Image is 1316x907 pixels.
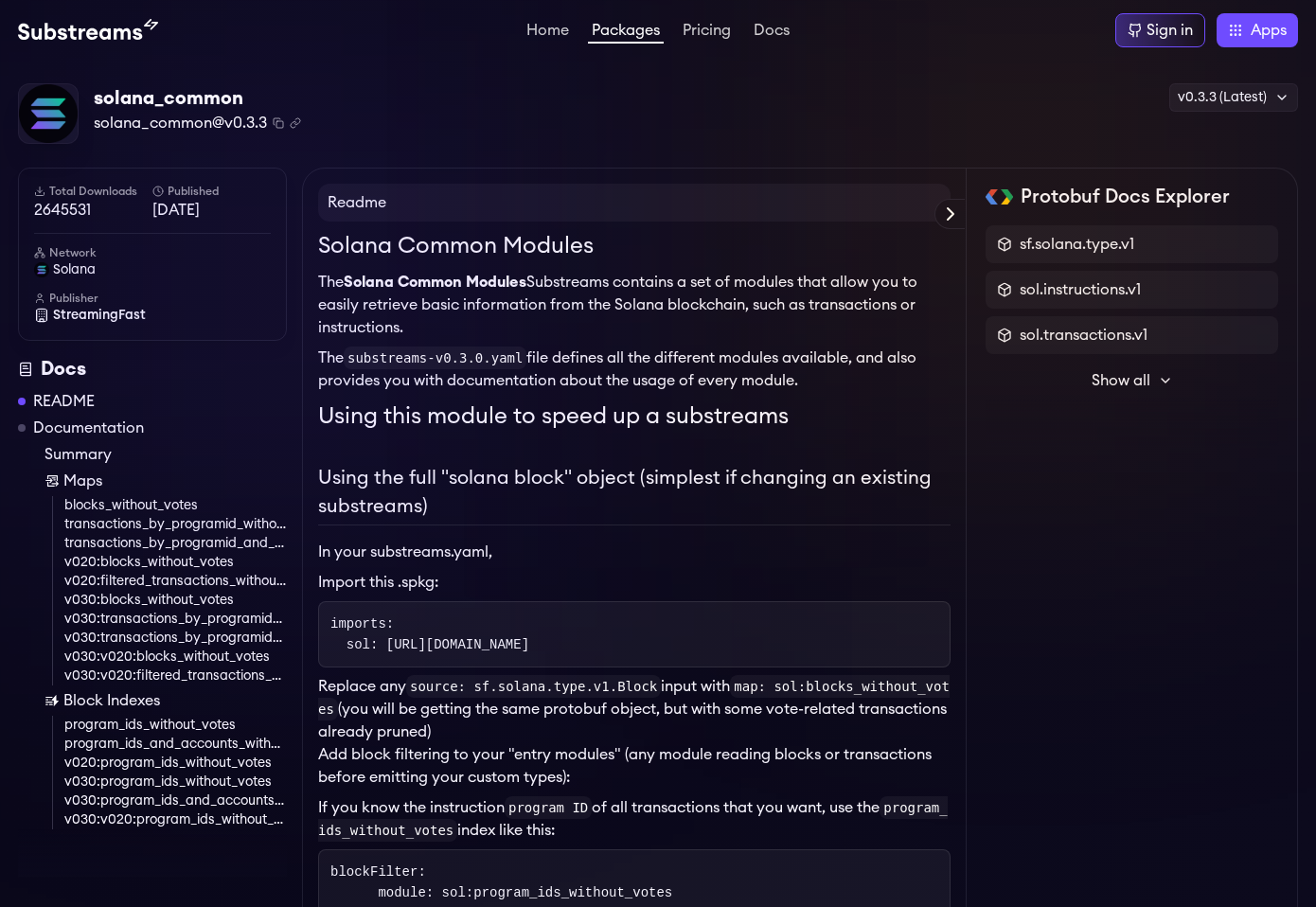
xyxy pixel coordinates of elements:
strong: Solana Common Modules [344,275,526,290]
a: Pricing [679,23,735,42]
a: v030:v020:program_ids_without_votes [64,810,287,829]
p: Replace any input with (you will be getting the same protobuf object, but with some vote-related ... [318,675,951,743]
a: v030:v020:filtered_transactions_without_votes [64,667,287,685]
h6: Published [152,184,271,199]
span: sf.solana.type.v1 [1020,233,1134,256]
h4: Readme [318,184,951,222]
a: v030:program_ids_without_votes [64,773,287,791]
h6: Publisher [34,291,271,306]
p: If you know the instruction of all transactions that you want, use the index like this: [318,796,951,842]
p: The Substreams contains a set of modules that allow you to easily retrieve basic information from... [318,271,951,339]
a: transactions_by_programid_without_votes [64,515,287,534]
a: Block Indexes [44,689,287,712]
code: source: sf.solana.type.v1.Block [406,675,661,698]
h2: Protobuf Docs Explorer [1021,184,1230,210]
a: program_ids_without_votes [64,716,287,735]
img: solana [34,262,49,277]
span: [DATE] [152,199,271,222]
p: In your substreams.yaml, [318,541,951,563]
img: Map icon [44,473,60,489]
span: 2645531 [34,199,152,222]
span: Apps [1251,19,1287,42]
button: Copy package name and version [273,117,284,129]
h6: Network [34,245,271,260]
a: v020:blocks_without_votes [64,553,287,572]
button: Copy .spkg link to clipboard [290,117,301,129]
span: sol.instructions.v1 [1020,278,1141,301]
a: transactions_by_programid_and_account_without_votes [64,534,287,553]
a: Home [523,23,573,42]
p: Add block filtering to your "entry modules" (any module reading blocks or transactions before emi... [318,743,951,789]
img: Package Logo [19,84,78,143]
code: substreams-v0.3.0.yaml [344,347,526,369]
a: v020:program_ids_without_votes [64,754,287,773]
span: solana [53,260,96,279]
h1: Using this module to speed up a substreams [318,400,951,434]
span: Show all [1092,369,1150,392]
div: solana_common [94,85,301,112]
code: imports: sol: [URL][DOMAIN_NAME] [330,616,529,652]
span: solana_common@v0.3.3 [94,112,267,134]
a: v020:filtered_transactions_without_votes [64,572,287,591]
a: solana [34,260,271,279]
p: The file defines all the different modules available, and also provides you with documentation ab... [318,347,951,392]
a: Packages [588,23,664,44]
h1: Solana Common Modules [318,229,951,263]
a: v030:transactions_by_programid_without_votes [64,610,287,629]
a: v030:v020:blocks_without_votes [64,648,287,667]
a: v030:transactions_by_programid_and_account_without_votes [64,629,287,648]
span: sol.transactions.v1 [1020,324,1147,347]
h2: Using the full "solana block" object (simplest if changing an existing substreams) [318,464,951,525]
a: program_ids_and_accounts_without_votes [64,735,287,754]
h6: Total Downloads [34,184,152,199]
button: Show all [986,362,1278,400]
a: Sign in [1115,13,1205,47]
img: Block Index icon [44,693,60,708]
a: Docs [750,23,793,42]
div: Docs [18,356,287,382]
a: v030:blocks_without_votes [64,591,287,610]
a: StreamingFast [34,306,271,325]
a: v030:program_ids_and_accounts_without_votes [64,791,287,810]
a: blocks_without_votes [64,496,287,515]
a: Maps [44,470,287,492]
a: Documentation [33,417,144,439]
code: map: sol:blocks_without_votes [318,675,950,720]
span: StreamingFast [53,306,146,325]
code: program_ids_without_votes [318,796,948,842]
code: program ID [505,796,592,819]
li: Import this .spkg: [318,571,951,594]
img: Protobuf [986,189,1013,205]
a: README [33,390,95,413]
img: Substream's logo [18,19,158,42]
div: v0.3.3 (Latest) [1169,83,1298,112]
a: Summary [44,443,287,466]
div: Sign in [1147,19,1193,42]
